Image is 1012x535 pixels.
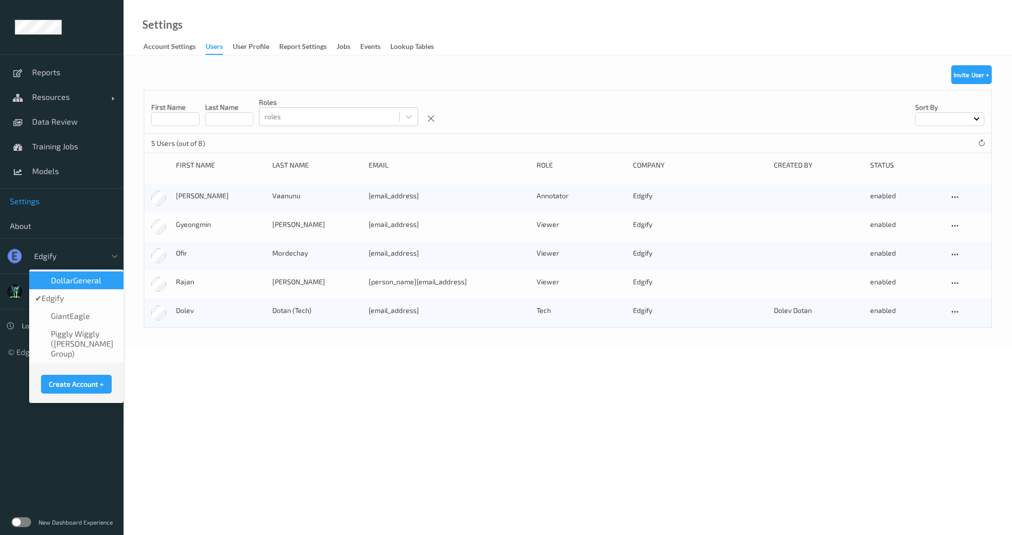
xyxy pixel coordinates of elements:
[259,97,418,107] p: roles
[279,42,327,54] div: Report Settings
[537,306,626,315] div: Tech
[951,65,992,84] button: Invite User +
[369,191,530,201] div: [EMAIL_ADDRESS]
[272,220,362,229] div: [PERSON_NAME]
[337,42,350,54] div: Jobs
[390,42,434,54] div: Lookup Tables
[537,248,626,258] div: Viewer
[142,20,183,30] a: Settings
[633,277,767,287] div: Edgify
[915,102,984,112] p: Sort by
[633,248,767,258] div: Edgify
[870,220,942,229] div: enabled
[633,306,767,315] div: Edgify
[870,191,942,201] div: enabled
[369,277,530,287] div: [PERSON_NAME][EMAIL_ADDRESS]
[870,160,942,170] div: Status
[206,42,223,55] div: users
[176,306,265,315] div: Dolev
[633,160,767,170] div: Company
[206,40,233,55] a: users
[176,220,265,229] div: Gyeongmin
[176,160,265,170] div: First Name
[272,306,362,315] div: Dotan (Tech)
[272,191,362,201] div: Vaanunu
[369,306,530,315] div: [EMAIL_ADDRESS]
[537,160,626,170] div: Role
[272,248,362,258] div: Mordechay
[633,220,767,229] div: Edgify
[774,160,863,170] div: Created By
[143,42,196,54] div: Account Settings
[205,102,253,112] p: Last Name
[774,306,863,315] div: Dolev Dotan
[369,220,530,229] div: [EMAIL_ADDRESS]
[870,306,942,315] div: enabled
[176,248,265,258] div: Ofir
[337,40,360,54] a: Jobs
[633,191,767,201] div: Edgify
[360,40,390,54] a: events
[369,248,530,258] div: [EMAIL_ADDRESS]
[176,191,265,201] div: [PERSON_NAME]
[272,277,362,287] div: [PERSON_NAME]
[870,248,942,258] div: enabled
[233,40,279,54] a: User Profile
[151,138,225,148] p: 5 Users (out of 8)
[390,40,444,54] a: Lookup Tables
[537,220,626,229] div: Viewer
[176,277,265,287] div: Rajan
[233,42,269,54] div: User Profile
[151,102,200,112] p: First Name
[870,277,942,287] div: enabled
[369,160,530,170] div: Email
[537,277,626,287] div: Viewer
[143,40,206,54] a: Account Settings
[537,191,626,201] div: Annotator
[279,40,337,54] a: Report Settings
[360,42,380,54] div: events
[272,160,362,170] div: Last Name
